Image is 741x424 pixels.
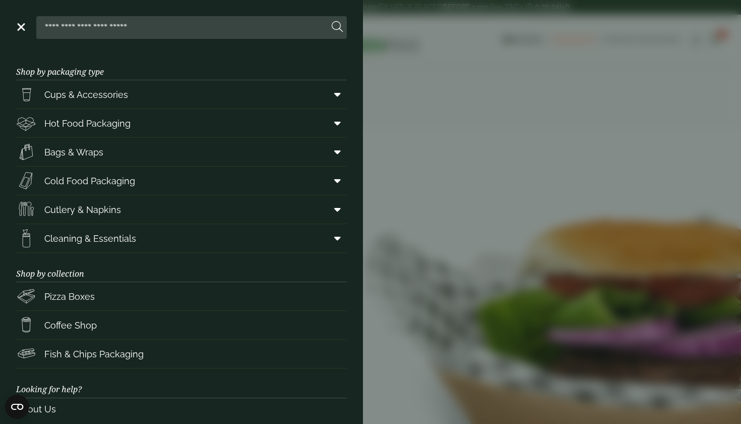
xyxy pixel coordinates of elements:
img: Paper_carriers.svg [16,142,36,162]
button: Open CMP widget [5,395,29,419]
img: Cutlery.svg [16,199,36,220]
img: PintNhalf_cup.svg [16,84,36,104]
a: Fish & Chips Packaging [16,340,347,368]
span: Cutlery & Napkins [44,203,121,217]
span: Cups & Accessories [44,88,128,101]
span: Pizza Boxes [44,290,95,303]
span: Hot Food Packaging [44,117,131,130]
a: About Us [16,398,347,420]
span: Coffee Shop [44,319,97,332]
img: HotDrink_paperCup.svg [16,315,36,335]
img: Sandwich_box.svg [16,171,36,191]
a: Bags & Wraps [16,138,347,166]
span: Cleaning & Essentials [44,232,136,245]
span: Fish & Chips Packaging [44,347,144,361]
a: Hot Food Packaging [16,109,347,137]
img: FishNchip_box.svg [16,344,36,364]
span: Bags & Wraps [44,145,103,159]
h3: Looking for help? [16,368,347,398]
a: Cleaning & Essentials [16,224,347,252]
a: Pizza Boxes [16,282,347,310]
img: Pizza_boxes.svg [16,286,36,306]
h3: Shop by packaging type [16,51,347,80]
img: open-wipe.svg [16,228,36,248]
a: Coffee Shop [16,311,347,339]
span: Cold Food Packaging [44,174,135,188]
a: Cutlery & Napkins [16,195,347,224]
a: Cups & Accessories [16,80,347,109]
img: Deli_box.svg [16,113,36,133]
a: Cold Food Packaging [16,167,347,195]
h3: Shop by collection [16,253,347,282]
